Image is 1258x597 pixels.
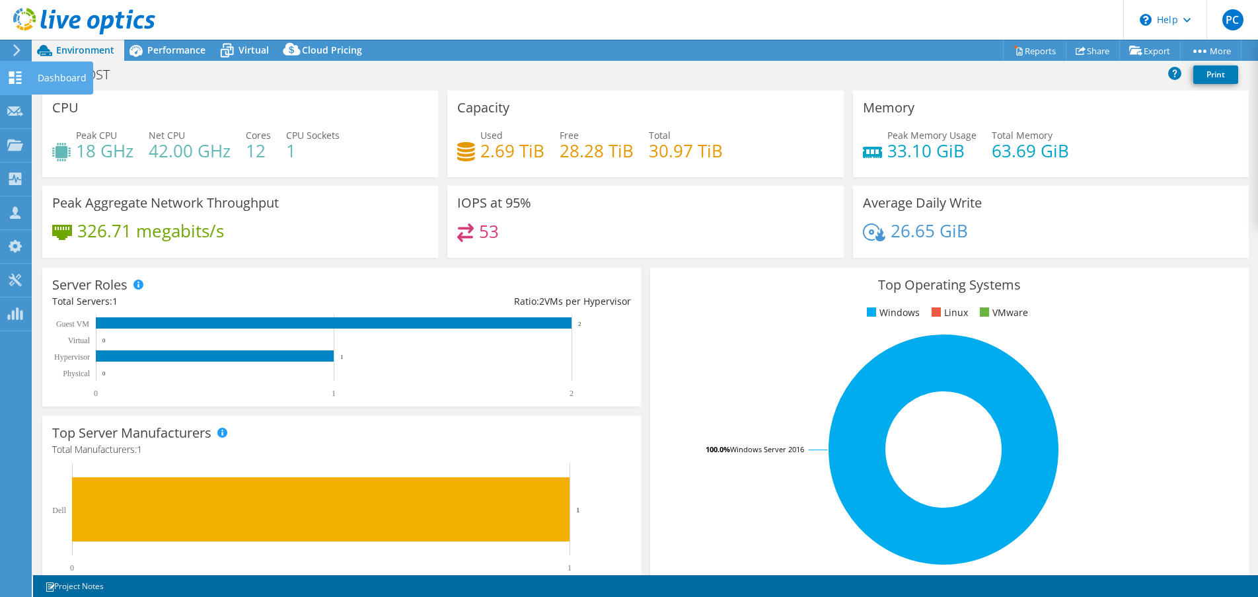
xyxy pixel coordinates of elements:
[102,337,106,344] text: 0
[302,44,362,56] span: Cloud Pricing
[570,389,573,398] text: 2
[239,44,269,56] span: Virtual
[863,196,982,210] h3: Average Daily Write
[149,129,185,141] span: Net CPU
[56,319,89,329] text: Guest VM
[730,444,804,454] tspan: Windows Server 2016
[649,143,723,158] h4: 30.97 TiB
[480,129,503,141] span: Used
[992,143,1069,158] h4: 63.69 GiB
[36,578,113,594] a: Project Notes
[76,129,117,141] span: Peak CPU
[864,305,920,320] li: Windows
[992,129,1053,141] span: Total Memory
[54,352,90,362] text: Hypervisor
[56,44,114,56] span: Environment
[246,143,271,158] h4: 12
[480,143,544,158] h4: 2.69 TiB
[1193,65,1238,84] a: Print
[246,129,271,141] span: Cores
[52,294,342,309] div: Total Servers:
[479,224,499,239] h4: 53
[1119,40,1181,61] a: Export
[149,143,231,158] h4: 42.00 GHz
[76,143,133,158] h4: 18 GHz
[52,100,79,115] h3: CPU
[112,295,118,307] span: 1
[560,129,579,141] span: Free
[977,305,1028,320] li: VMware
[286,143,340,158] h4: 1
[340,354,344,360] text: 1
[147,44,205,56] span: Performance
[887,143,977,158] h4: 33.10 GiB
[1222,9,1243,30] span: PC
[52,506,66,515] text: Dell
[52,426,211,440] h3: Top Server Manufacturers
[137,443,142,456] span: 1
[31,61,93,95] div: Dashboard
[928,305,968,320] li: Linux
[102,370,106,377] text: 0
[70,563,74,573] text: 0
[539,295,544,307] span: 2
[1066,40,1120,61] a: Share
[1180,40,1241,61] a: More
[286,129,340,141] span: CPU Sockets
[68,336,91,345] text: Virtual
[52,196,279,210] h3: Peak Aggregate Network Throughput
[63,369,90,378] text: Physical
[332,389,336,398] text: 1
[77,223,224,238] h4: 326.71 megabits/s
[457,196,531,210] h3: IOPS at 95%
[891,223,968,238] h4: 26.65 GiB
[649,129,671,141] span: Total
[660,278,1239,292] h3: Top Operating Systems
[457,100,509,115] h3: Capacity
[578,321,581,327] text: 2
[52,442,631,457] h4: Total Manufacturers:
[52,278,128,292] h3: Server Roles
[94,389,98,398] text: 0
[706,444,730,454] tspan: 100.0%
[863,100,914,115] h3: Memory
[342,294,631,309] div: Ratio: VMs per Hypervisor
[560,143,634,158] h4: 28.28 TiB
[568,563,572,573] text: 1
[576,506,580,514] text: 1
[887,129,977,141] span: Peak Memory Usage
[1140,14,1152,26] svg: \n
[1003,40,1066,61] a: Reports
